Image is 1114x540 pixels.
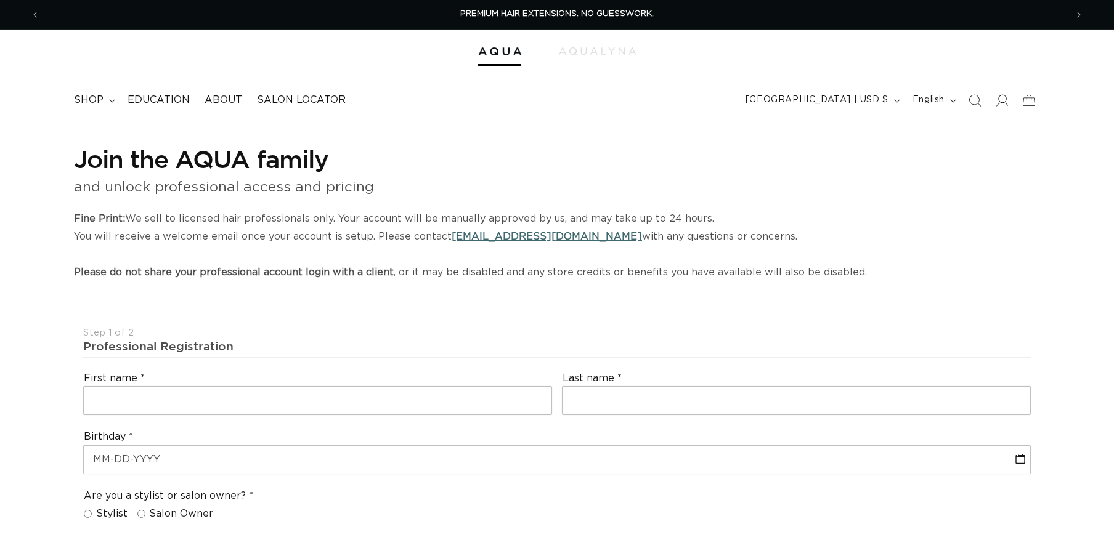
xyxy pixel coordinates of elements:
[74,143,1040,175] h1: Join the AQUA family
[67,86,120,114] summary: shop
[83,328,1031,339] div: Step 1 of 2
[74,175,1040,200] p: and unlock professional access and pricing
[746,94,888,107] span: [GEOGRAPHIC_DATA] | USD $
[563,372,622,385] label: Last name
[205,94,242,107] span: About
[738,89,905,112] button: [GEOGRAPHIC_DATA] | USD $
[478,47,521,56] img: Aqua Hair Extensions
[452,232,642,241] a: [EMAIL_ADDRESS][DOMAIN_NAME]
[74,214,125,224] strong: Fine Print:
[22,3,49,26] button: Previous announcement
[250,86,353,114] a: Salon Locator
[84,430,133,443] label: Birthday
[120,86,197,114] a: Education
[559,47,636,55] img: aqualyna.com
[961,87,988,114] summary: Search
[128,94,190,107] span: Education
[1065,3,1092,26] button: Next announcement
[913,94,945,107] span: English
[96,507,128,520] span: Stylist
[83,339,1031,354] div: Professional Registration
[197,86,250,114] a: About
[460,10,654,18] span: PREMIUM HAIR EXTENSIONS. NO GUESSWORK.
[905,89,961,112] button: English
[149,507,213,520] span: Salon Owner
[84,490,253,502] legend: Are you a stylist or salon owner?
[74,94,104,107] span: shop
[257,94,346,107] span: Salon Locator
[74,210,1040,281] p: We sell to licensed hair professionals only. Your account will be manually approved by us, and ma...
[74,267,394,277] strong: Please do not share your professional account login with a client
[84,446,1030,474] input: MM-DD-YYYY
[84,372,145,385] label: First name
